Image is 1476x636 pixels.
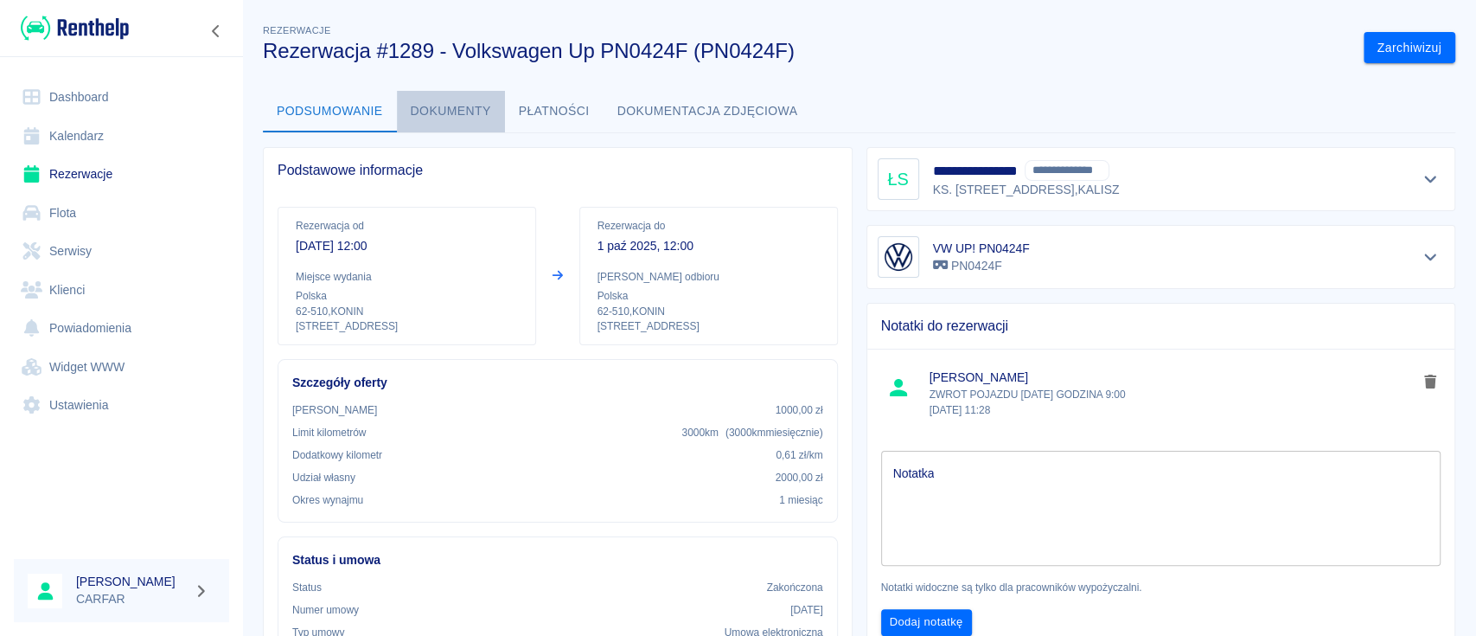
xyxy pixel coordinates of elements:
p: [DATE] [790,602,823,618]
p: KS. [STREET_ADDRESS] , KALISZ [933,181,1212,199]
a: Kalendarz [14,117,229,156]
p: [STREET_ADDRESS] [597,319,820,334]
h3: Rezerwacja #1289 - Volkswagen Up PN0424F (PN0424F) [263,39,1350,63]
p: 62-510 , KONIN [597,304,820,319]
div: ŁS [878,158,919,200]
button: Podsumowanie [263,91,397,132]
h6: [PERSON_NAME] [76,573,187,590]
span: [PERSON_NAME] [930,369,1418,387]
p: PN0424F [933,257,1030,275]
h6: Szczegóły oferty [292,374,823,392]
button: Pokaż szczegóły [1416,167,1445,191]
p: 1 miesiąc [779,492,822,508]
a: Ustawienia [14,386,229,425]
p: Udział własny [292,470,355,485]
p: Zakończona [767,580,823,595]
span: Notatki do rezerwacji [881,318,1441,335]
p: 62-510 , KONIN [296,304,518,319]
a: Renthelp logo [14,14,129,42]
p: 3000 km [681,425,822,440]
button: Dodaj notatkę [881,609,972,636]
a: Dashboard [14,78,229,117]
p: ZWROT POJAZDU [DATE] GODZINA 9:00 [930,387,1418,418]
p: 1 paź 2025, 12:00 [597,237,820,255]
a: Rezerwacje [14,155,229,194]
p: Okres wynajmu [292,492,363,508]
p: Notatki widoczne są tylko dla pracowników wypożyczalni. [881,580,1441,595]
p: 0,61 zł /km [776,447,822,463]
button: Płatności [505,91,604,132]
p: Rezerwacja do [597,218,820,234]
p: [DATE] 11:28 [930,402,1418,418]
a: Klienci [14,271,229,310]
p: [STREET_ADDRESS] [296,319,518,334]
p: Status [292,580,322,595]
p: Numer umowy [292,602,359,618]
p: Dodatkowy kilometr [292,447,382,463]
img: Renthelp logo [21,14,129,42]
p: [PERSON_NAME] [292,402,377,418]
p: Limit kilometrów [292,425,366,440]
img: Image [881,240,916,274]
h6: VW UP! PN0424F [933,240,1030,257]
button: Pokaż szczegóły [1416,245,1445,269]
p: [PERSON_NAME] odbioru [597,269,820,285]
button: Dokumenty [397,91,505,132]
p: 2000,00 zł [776,470,823,485]
button: Dokumentacja zdjęciowa [604,91,812,132]
a: Powiadomienia [14,309,229,348]
span: Rezerwacje [263,25,330,35]
button: Zwiń nawigację [203,20,229,42]
span: Podstawowe informacje [278,162,838,179]
p: Polska [597,288,820,304]
p: Polska [296,288,518,304]
button: delete note [1417,370,1443,393]
h6: Status i umowa [292,551,823,569]
a: Flota [14,194,229,233]
a: Serwisy [14,232,229,271]
span: ( 3000 km miesięcznie ) [725,427,823,439]
p: CARFAR [76,590,187,608]
p: Miejsce wydania [296,269,518,285]
p: [DATE] 12:00 [296,237,518,255]
button: Zarchiwizuj [1364,32,1455,64]
p: 1000,00 zł [776,402,823,418]
p: Rezerwacja od [296,218,518,234]
a: Widget WWW [14,348,229,387]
